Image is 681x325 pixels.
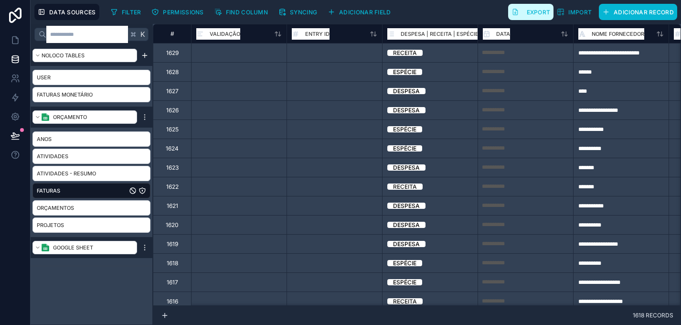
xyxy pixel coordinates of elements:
[324,5,394,19] button: Adicionar field
[393,241,420,247] div: Despesa
[393,184,417,190] div: Receita
[633,312,673,318] span: 1618 records
[339,9,391,16] span: Adicionar field
[226,9,268,16] span: Find column
[166,87,179,95] div: 1627
[167,298,178,305] div: 1616
[166,49,179,57] div: 1629
[166,126,179,133] div: 1625
[393,279,416,285] div: Espécie
[107,5,145,19] button: Filter
[393,298,417,304] div: Receita
[393,203,420,209] div: Despesa
[393,69,416,75] div: Espécie
[166,183,179,191] div: 1622
[122,9,141,16] span: Filter
[49,9,96,16] span: Data Sources
[508,4,554,20] button: Export
[401,29,479,39] span: Despesa | Receita | Espécie
[167,202,178,210] div: 1621
[275,5,320,19] button: Syncing
[167,279,178,286] div: 1617
[166,145,179,152] div: 1624
[160,30,184,37] div: #
[568,9,592,16] span: Import
[393,107,420,113] div: Despesa
[393,145,416,152] div: Espécie
[166,107,179,114] div: 1626
[305,29,330,39] span: Entry ID
[393,164,420,171] div: Despesa
[393,88,420,94] div: Despesa
[211,5,271,19] button: Find column
[167,260,178,267] div: 1618
[496,29,510,39] span: Data
[166,164,179,172] div: 1623
[166,221,179,229] div: 1620
[34,4,99,20] button: Data Sources
[527,9,551,16] span: Export
[393,126,416,132] div: Espécie
[614,9,674,16] span: Adicionar record
[592,29,644,39] span: Nome Fornecedor
[275,5,324,19] a: Syncing
[393,260,416,266] div: Espécie
[166,68,179,76] div: 1628
[553,4,595,20] button: Import
[148,5,207,19] button: Permissions
[595,4,677,20] a: Adicionar record
[290,9,317,16] span: Syncing
[139,31,146,38] span: K
[210,29,240,39] span: Validação
[167,240,178,248] div: 1619
[163,9,203,16] span: Permissions
[148,5,211,19] a: Permissions
[393,222,420,228] div: Despesa
[393,50,417,56] div: Receita
[599,4,677,20] button: Adicionar record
